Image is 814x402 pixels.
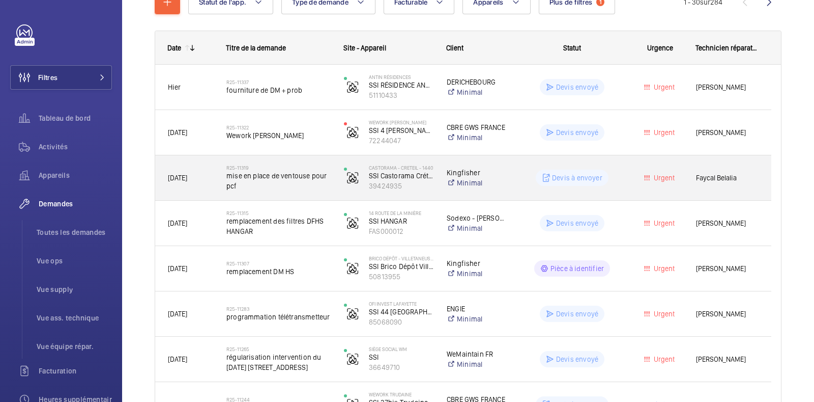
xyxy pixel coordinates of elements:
p: Pièce à identifier [550,263,604,274]
span: Urgent [652,355,675,363]
span: fourniture de DM + prob [226,85,331,95]
span: mise en place de ventouse pour pcf [226,171,331,191]
span: Technicien réparateur [695,44,759,52]
span: Urgent [652,83,675,91]
span: [DATE] [168,128,187,137]
p: Kingfisher [447,168,507,178]
span: Vue ass. technique [37,313,112,323]
span: [DATE] [168,264,187,273]
img: fire_alarm.svg [346,308,359,320]
p: Brico Dépôt - VILLETANEUSE - 1937 – centre de coût P140100000 [369,255,433,261]
span: [DATE] [168,174,187,182]
span: [DATE] [168,219,187,227]
img: fire_alarm.svg [346,126,359,139]
p: Kingfisher [447,258,507,269]
button: Filtres [10,65,112,90]
a: Minimal [447,87,507,97]
p: WeWork [PERSON_NAME] [369,119,433,125]
span: Statut [563,44,581,52]
p: Devis envoyé [556,309,598,319]
p: Devis envoyé [556,218,598,228]
span: [PERSON_NAME] [696,82,759,93]
p: Antin résidences [369,74,433,80]
p: 50813955 [369,272,433,282]
p: Devis à envoyer [552,173,602,183]
h2: R25-11337 [226,79,331,85]
span: Urgent [652,174,675,182]
p: Devis envoyé [556,82,598,92]
span: [DATE] [168,355,187,363]
span: [PERSON_NAME] [696,354,759,365]
span: Vue ops [37,256,112,266]
span: Urgent [652,310,675,318]
h2: R25-11319 [226,165,331,171]
p: WeMaintain FR [447,349,507,359]
a: Minimal [447,223,507,233]
span: Toutes les demandes [37,227,112,237]
p: SSI 44 [GEOGRAPHIC_DATA] [369,307,433,317]
span: Appareils [39,170,112,180]
h2: R25-11265 [226,346,331,352]
span: Vue supply [37,284,112,294]
span: remplacement DM HS [226,266,331,277]
span: [PERSON_NAME] [696,308,759,320]
span: Demandes [39,199,112,209]
p: SSI RÉSIDENCE ANTIN [369,80,433,90]
span: Urgent [652,219,675,227]
span: remplacement des filtres DFHS HANGAR [226,216,331,236]
p: Siège social WM [369,346,433,352]
a: Minimal [447,269,507,279]
p: SSI Brico Dépôt Villetaneuse [369,261,433,272]
h2: R25-11283 [226,306,331,312]
p: DERICHEBOURG [447,77,507,87]
p: 39424935 [369,181,433,191]
a: Minimal [447,359,507,369]
span: Client [446,44,463,52]
span: Titre de la demande [226,44,286,52]
span: Urgent [652,264,675,273]
span: Wework [PERSON_NAME] [226,130,331,141]
p: 14 Route de la Minière [369,210,433,216]
img: fire_alarm.svg [346,217,359,229]
p: Devis envoyé [556,354,598,364]
p: SSI 4 [PERSON_NAME] [369,125,433,136]
p: 85068090 [369,317,433,327]
a: Minimal [447,178,507,188]
span: Urgence [647,44,673,52]
p: SSI [369,352,433,362]
p: ENGIE [447,304,507,314]
a: Minimal [447,132,507,143]
span: Filtres [38,72,57,83]
img: fire_alarm.svg [346,81,359,93]
span: Faycal Belalia [696,172,759,184]
p: WeWork Trudaine [369,391,433,397]
span: [PERSON_NAME] [696,127,759,139]
h2: R25-11307 [226,260,331,266]
p: SSI HANGAR [369,216,433,226]
span: Activités [39,142,112,152]
h2: R25-11315 [226,210,331,216]
img: fire_alarm.svg [346,353,359,365]
p: 72244047 [369,136,433,146]
span: programmation télétransmetteur [226,312,331,322]
p: SSI Castorama Créteil [369,171,433,181]
span: [PERSON_NAME] [696,263,759,275]
img: fire_alarm.svg [346,172,359,184]
p: Devis envoyé [556,127,598,138]
span: Urgent [652,128,675,137]
img: fire_alarm.svg [346,262,359,275]
p: Sodexo - [PERSON_NAME] [447,213,507,223]
a: Minimal [447,314,507,324]
p: Castorama - CRETEIL - 1440 [369,165,433,171]
span: [PERSON_NAME] [696,218,759,229]
p: 51110433 [369,90,433,100]
p: OFI INVEST LAFAYETTE [369,301,433,307]
span: Hier [168,83,181,91]
p: CBRE GWS FRANCE [447,122,507,132]
span: [DATE] [168,310,187,318]
p: 36649710 [369,362,433,372]
span: régularisation intervention du [DATE] [STREET_ADDRESS] [226,352,331,372]
h2: R25-11322 [226,124,331,130]
span: Tableau de bord [39,113,112,123]
span: Facturation [39,366,112,376]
